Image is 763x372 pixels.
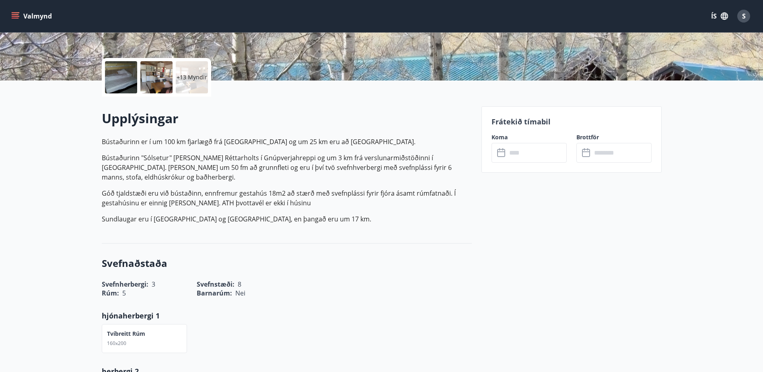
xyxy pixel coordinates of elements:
[102,153,472,182] p: Bústaðurinn "Sólsetur" [PERSON_NAME] Réttarholts í Gnúpverjahreppi og um 3 km frá verslunarmiðstö...
[102,310,472,321] p: hjónaherbergi 1
[102,137,472,147] p: Bústaðurinn er í um 100 km fjarlægð frá [GEOGRAPHIC_DATA] og um 25 km eru að [GEOGRAPHIC_DATA].
[177,73,207,81] p: +13 Myndir
[492,133,567,141] label: Koma
[197,289,232,298] span: Barnarúm :
[102,289,119,298] span: Rúm :
[102,256,472,270] h3: Svefnaðstaða
[742,12,746,21] span: S
[107,340,126,347] span: 160x200
[102,214,472,224] p: Sundlaugar eru í [GEOGRAPHIC_DATA] og [GEOGRAPHIC_DATA], en þangað eru um 17 km.
[734,6,753,26] button: S
[102,188,472,208] p: Góð tjaldstæði eru við bústaðinn, ennfremur gestahús 18m2 að stærð með svefnplássi fyrir fjóra ás...
[107,330,145,338] p: Tvíbreitt rúm
[492,116,652,127] p: Frátekið tímabil
[102,110,472,127] h2: Upplýsingar
[576,133,652,141] label: Brottför
[122,289,126,298] span: 5
[10,9,55,23] button: menu
[235,289,245,298] span: Nei
[707,9,732,23] button: ÍS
